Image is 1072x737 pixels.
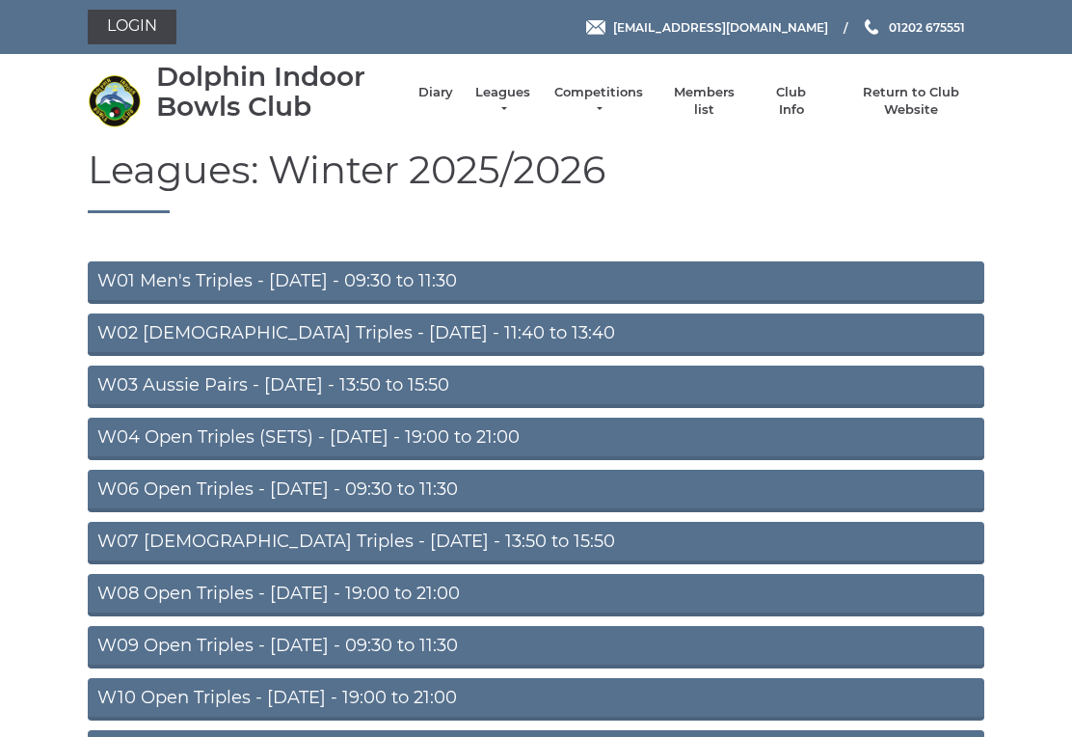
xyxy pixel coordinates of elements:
[552,84,645,119] a: Competitions
[586,20,605,35] img: Email
[472,84,533,119] a: Leagues
[88,261,984,304] a: W01 Men's Triples - [DATE] - 09:30 to 11:30
[418,84,453,101] a: Diary
[88,574,984,616] a: W08 Open Triples - [DATE] - 19:00 to 21:00
[839,84,984,119] a: Return to Club Website
[88,149,984,213] h1: Leagues: Winter 2025/2026
[156,62,399,122] div: Dolphin Indoor Bowls Club
[764,84,819,119] a: Club Info
[613,19,828,34] span: [EMAIL_ADDRESS][DOMAIN_NAME]
[889,19,965,34] span: 01202 675551
[88,366,984,408] a: W03 Aussie Pairs - [DATE] - 13:50 to 15:50
[88,626,984,669] a: W09 Open Triples - [DATE] - 09:30 to 11:30
[88,314,984,356] a: W02 [DEMOGRAPHIC_DATA] Triples - [DATE] - 11:40 to 13:40
[88,678,984,721] a: W10 Open Triples - [DATE] - 19:00 to 21:00
[663,84,743,119] a: Members list
[586,18,828,37] a: Email [EMAIL_ADDRESS][DOMAIN_NAME]
[865,19,878,35] img: Phone us
[88,470,984,512] a: W06 Open Triples - [DATE] - 09:30 to 11:30
[88,522,984,564] a: W07 [DEMOGRAPHIC_DATA] Triples - [DATE] - 13:50 to 15:50
[88,74,141,127] img: Dolphin Indoor Bowls Club
[88,418,984,460] a: W04 Open Triples (SETS) - [DATE] - 19:00 to 21:00
[862,18,965,37] a: Phone us 01202 675551
[88,10,176,44] a: Login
